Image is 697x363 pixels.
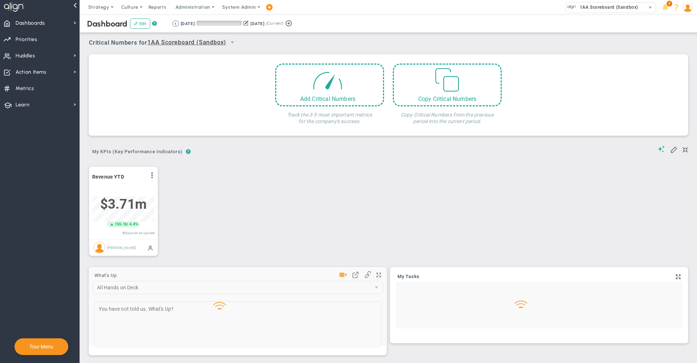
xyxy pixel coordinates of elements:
span: My Tasks [398,274,420,279]
span: (Current) [266,20,283,27]
span: 1AA Scoreboard (Sandbox) [147,38,226,47]
span: 6 [123,231,125,235]
span: Strategy [88,4,109,10]
span: Dashboards [16,16,45,31]
span: Administration [175,4,210,10]
span: Action Items [16,65,46,80]
span: 155.1k [115,221,127,227]
span: Metrics [16,81,34,96]
h4: Copy Critical Numbers from the previous period into the current period. [393,106,502,125]
span: Critical Numbers for [89,36,240,50]
span: Dashboard [87,19,127,29]
button: Edit [130,19,150,29]
span: Priorities [16,32,37,47]
span: [PERSON_NAME] [107,245,136,249]
img: 33626.Company.photo [567,3,576,12]
div: Add Critical Numbers [276,95,379,102]
div: Copy Critical Numbers [394,95,501,102]
div: [DATE] [250,20,264,27]
button: My KPIs (Key Performance Indicators) [89,146,186,159]
h4: Track the 3-5 most important metrics for the company's success. [275,106,384,125]
span: My KPIs (Key Performance Indicators) [89,146,186,158]
span: System Admin [222,4,256,10]
span: Culture [121,4,138,10]
span: 1 [667,1,672,7]
span: Huddles [16,48,35,64]
span: Suggestions (AI Feature) [658,146,665,152]
button: Go to previous period [172,20,179,27]
span: select [226,36,239,49]
span: Learn [16,97,29,113]
span: Edit My KPIs [670,146,677,153]
span: 1AA Scoreboard (Sandbox) [576,3,638,12]
span: $3,707,282 [100,196,147,212]
span: Manually Updated [147,245,153,250]
img: 48978.Person.photo [683,3,693,12]
div: Period Progress: 0% Day 0 of 91 with 91 remaining. [196,21,242,26]
span: | [127,222,128,227]
span: days since update [125,231,155,235]
span: Revenue YTD [92,174,124,180]
img: Alex Abramson [94,242,105,253]
a: My Tasks [398,274,420,280]
span: select [645,3,656,13]
span: 4.4% [129,222,138,227]
button: Tour Menu [27,343,56,350]
div: [DATE] [181,20,195,27]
